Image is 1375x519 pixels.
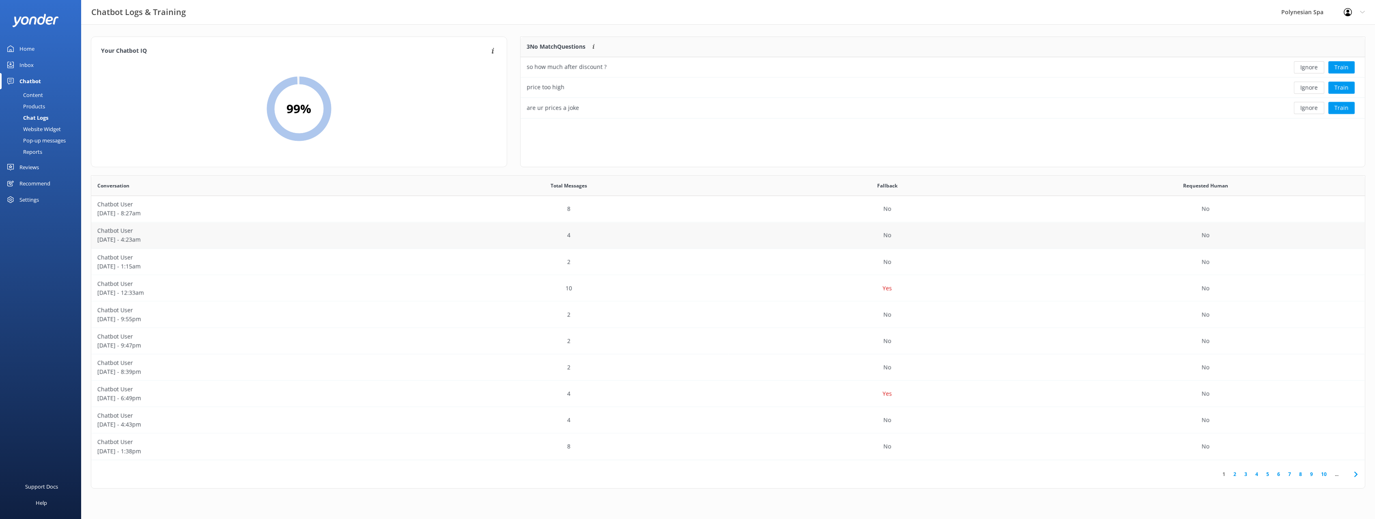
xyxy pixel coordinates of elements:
p: No [883,416,891,424]
div: Pop-up messages [5,135,66,146]
div: row [91,354,1365,381]
h4: Your Chatbot IQ [101,47,489,56]
p: No [1202,336,1209,345]
div: grid [521,57,1365,118]
div: row [91,275,1365,301]
div: row [521,57,1365,78]
p: No [1202,205,1209,213]
p: No [1202,416,1209,424]
a: 5 [1262,470,1273,478]
p: Yes [882,284,892,293]
div: Content [5,89,43,101]
p: No [883,442,891,451]
p: No [883,231,891,240]
div: Recommend [19,175,50,192]
div: row [91,222,1365,249]
div: row [91,328,1365,354]
div: row [91,249,1365,275]
p: 2 [567,363,570,372]
a: 9 [1306,470,1317,478]
p: No [883,257,891,266]
a: 3 [1240,470,1251,478]
a: Chat Logs [5,112,81,123]
p: [DATE] - 4:23am [97,235,404,244]
p: Chatbot User [97,437,404,446]
p: No [1202,363,1209,372]
p: Chatbot User [97,332,404,341]
div: Help [36,495,47,511]
div: Products [5,101,45,112]
p: No [883,336,891,345]
p: Yes [882,389,892,398]
p: [DATE] - 12:33am [97,288,404,297]
div: Support Docs [25,478,58,495]
p: No [1202,442,1209,451]
p: Chatbot User [97,411,404,420]
a: 10 [1317,470,1331,478]
p: Chatbot User [97,200,404,209]
p: Chatbot User [97,385,404,394]
div: row [91,381,1365,407]
a: 8 [1295,470,1306,478]
a: 4 [1251,470,1262,478]
button: Ignore [1294,61,1324,73]
p: 8 [567,205,570,213]
a: 1 [1218,470,1229,478]
button: Train [1328,61,1355,73]
a: 6 [1273,470,1284,478]
div: row [521,98,1365,118]
p: [DATE] - 1:15am [97,262,404,271]
div: grid [91,196,1365,460]
button: Ignore [1294,82,1324,94]
p: No [883,205,891,213]
p: [DATE] - 8:27am [97,209,404,218]
a: 2 [1229,470,1240,478]
div: row [91,196,1365,222]
div: Website Widget [5,123,61,135]
button: Train [1328,82,1355,94]
div: row [91,301,1365,328]
p: No [1202,284,1209,293]
a: Products [5,101,81,112]
p: No [1202,389,1209,398]
span: Requested Human [1183,182,1228,190]
div: row [91,433,1365,460]
button: Train [1328,102,1355,114]
p: No [1202,310,1209,319]
button: Ignore [1294,102,1324,114]
a: Website Widget [5,123,81,135]
div: Settings [19,192,39,208]
p: Chatbot User [97,306,404,314]
a: Content [5,89,81,101]
div: price too high [527,83,564,92]
p: [DATE] - 4:43pm [97,420,404,429]
p: No [883,363,891,372]
div: Chat Logs [5,112,48,123]
p: Chatbot User [97,358,404,367]
div: Reports [5,146,42,157]
p: No [1202,231,1209,240]
p: No [883,310,891,319]
p: [DATE] - 9:55pm [97,314,404,323]
img: yonder-white-logo.png [12,14,59,27]
span: Total Messages [551,182,587,190]
p: 4 [567,416,570,424]
p: 2 [567,310,570,319]
div: row [521,78,1365,98]
p: [DATE] - 1:38pm [97,447,404,456]
p: [DATE] - 8:39pm [97,367,404,376]
div: Reviews [19,159,39,175]
p: 2 [567,336,570,345]
p: [DATE] - 6:49pm [97,394,404,403]
p: 10 [566,284,572,293]
div: row [91,407,1365,433]
p: 8 [567,442,570,451]
h3: Chatbot Logs & Training [91,6,186,19]
div: are ur prices a joke [527,103,579,112]
p: Chatbot User [97,226,404,235]
div: so how much after discount ? [527,62,607,71]
a: 7 [1284,470,1295,478]
p: Chatbot User [97,253,404,262]
p: [DATE] - 9:47pm [97,341,404,350]
a: Reports [5,146,81,157]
